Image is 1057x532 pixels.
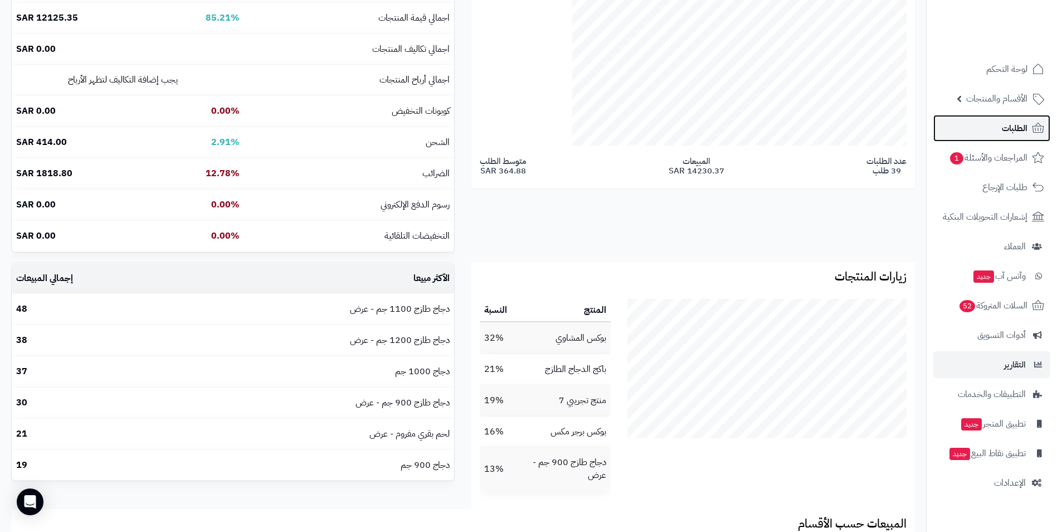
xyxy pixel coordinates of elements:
[959,300,975,312] span: 52
[17,489,43,515] div: Open Intercom Messenger
[943,209,1027,225] span: إشعارات التحويلات البنكية
[68,73,178,86] small: يجب إضافة التكاليف لتظهر الأرباح
[12,263,178,294] td: إجمالي المبيعات
[16,365,27,378] b: 37
[16,302,27,316] b: 48
[178,419,454,449] td: لحم بقري مفروم - عرض
[1004,239,1026,254] span: العملاء
[866,157,907,175] span: عدد الطلبات 39 طلب
[16,396,27,409] b: 30
[669,157,724,175] span: المبيعات 14230.37 SAR
[480,354,512,385] td: 21%
[178,450,454,481] td: دجاج 900 جم
[178,388,454,418] td: دجاج طازج 900 جم - عرض
[961,418,982,431] span: جديد
[966,91,1027,107] span: الأقسام والمنتجات
[16,136,67,149] b: 414.00 SAR
[244,65,454,95] td: اجمالي أرباح المنتجات
[933,381,1050,408] a: التطبيقات والخدمات
[958,386,1026,402] span: التطبيقات والخدمات
[244,96,454,127] td: كوبونات التخفيض
[16,427,27,441] b: 21
[244,190,454,220] td: رسوم الدفع الإلكتروني
[933,351,1050,378] a: التقارير
[16,167,72,180] b: 1818.80 SAR
[933,440,1050,467] a: تطبيق نقاط البيعجديد
[1004,357,1026,373] span: التقارير
[512,323,611,354] td: بوكس المشاوي
[480,299,512,322] th: النسبة
[178,294,454,325] td: دجاج طازج 1100 جم - عرض
[244,3,454,33] td: اجمالي قيمة المنتجات
[16,104,56,118] b: 0.00 SAR
[981,30,1046,54] img: logo-2.png
[244,158,454,189] td: الضرائب
[244,34,454,65] td: اجمالي تكاليف المنتجات
[933,322,1050,349] a: أدوات التسويق
[960,416,1026,432] span: تطبيق المتجر
[211,198,240,211] b: 0.00%
[16,11,78,25] b: 12125.35 SAR
[949,150,1027,166] span: المراجعات والأسئلة
[973,270,994,283] span: جديد
[933,233,1050,260] a: العملاء
[933,263,1050,289] a: وآتس آبجديد
[206,11,240,25] b: 85.21%
[933,470,1050,496] a: الإعدادات
[211,229,240,243] b: 0.00%
[244,221,454,252] td: التخفيضات التلقائية
[933,410,1050,437] a: تطبيق المتجرجديد
[480,323,512,354] td: 32%
[958,298,1027,313] span: السلات المتروكة
[994,475,1026,491] span: الإعدادات
[950,152,963,165] span: 1
[982,180,1027,195] span: طلبات الإرجاع
[20,518,907,530] h3: المبيعات حسب الأقسام
[933,56,1050,83] a: لوحة التحكم
[933,174,1050,201] a: طلبات الإرجاع
[933,115,1050,142] a: الطلبات
[16,458,27,472] b: 19
[480,417,512,447] td: 16%
[933,204,1050,230] a: إشعارات التحويلات البنكية
[512,354,611,385] td: باكج الدجاج الطازج
[480,270,907,283] h3: زيارات المنتجات
[933,292,1050,319] a: السلات المتروكة52
[512,417,611,447] td: بوكس برجر مكس
[512,385,611,416] td: منتج تجريبي 7
[512,299,611,322] th: المنتج
[178,263,454,294] td: الأكثر مبيعا
[972,268,1026,284] span: وآتس آب
[933,144,1050,171] a: المراجعات والأسئلة1
[977,327,1026,343] span: أدوات التسويق
[480,385,512,416] td: 19%
[178,325,454,356] td: دجاج طازج 1200 جم - عرض
[211,136,240,149] b: 2.91%
[16,229,56,243] b: 0.00 SAR
[178,356,454,387] td: دجاج 1000 جم
[16,42,56,56] b: 0.00 SAR
[206,167,240,180] b: 12.78%
[948,446,1026,461] span: تطبيق نقاط البيع
[512,447,611,491] td: دجاج طازج 900 جم - عرض
[480,447,512,491] td: 13%
[244,127,454,158] td: الشحن
[16,333,27,347] b: 38
[1002,120,1027,136] span: الطلبات
[986,61,1027,77] span: لوحة التحكم
[211,104,240,118] b: 0.00%
[949,448,970,460] span: جديد
[16,198,56,211] b: 0.00 SAR
[480,157,526,175] span: متوسط الطلب 364.88 SAR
